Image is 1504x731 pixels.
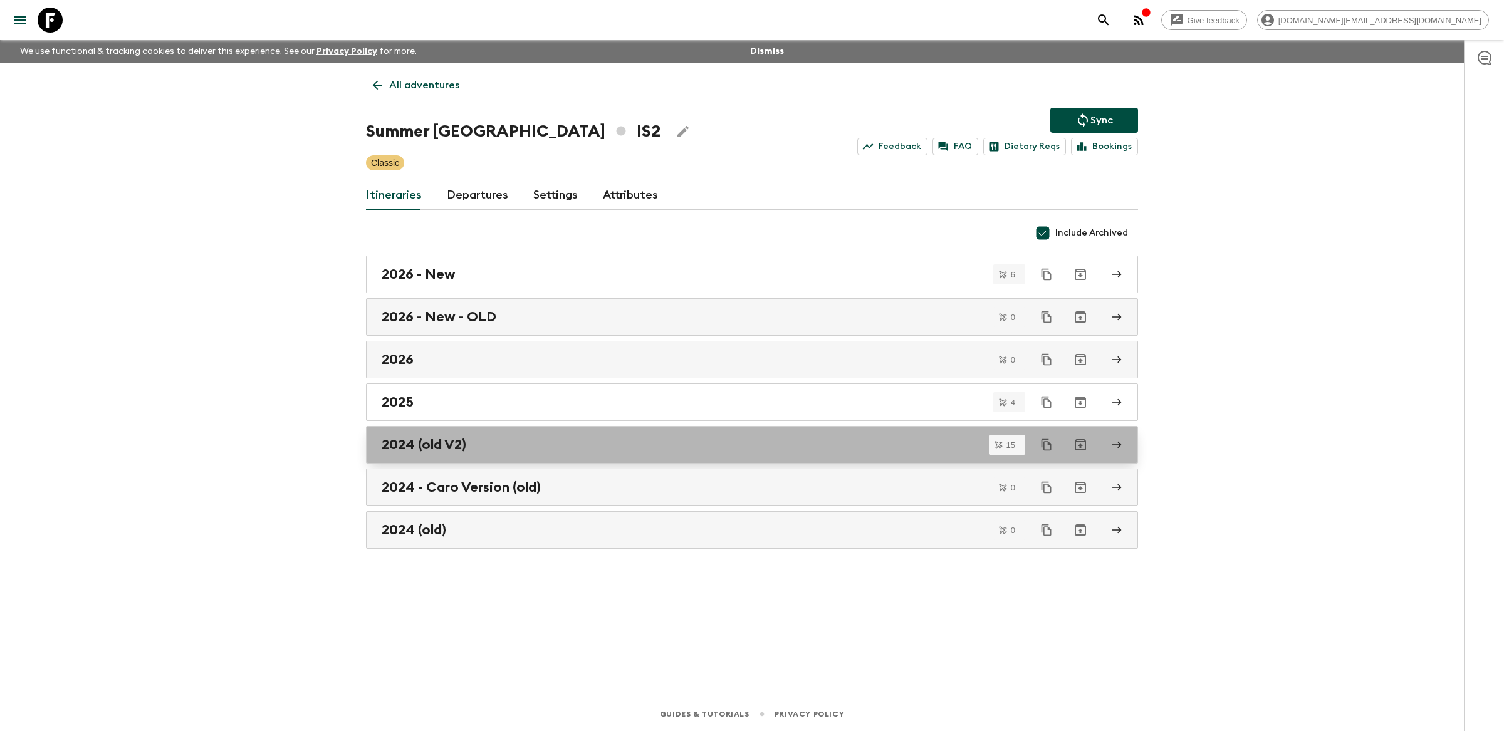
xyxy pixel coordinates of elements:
[1003,356,1023,364] span: 0
[1068,517,1093,542] button: Unarchive
[1091,8,1116,33] button: search adventures
[671,119,696,144] button: Edit Adventure Title
[366,256,1138,293] a: 2026 - New
[366,341,1138,378] a: 2026
[660,707,749,721] a: Guides & Tutorials
[1003,398,1023,407] span: 4
[1257,10,1489,30] div: [DOMAIN_NAME][EMAIL_ADDRESS][DOMAIN_NAME]
[389,78,459,93] p: All adventures
[366,383,1138,421] a: 2025
[366,469,1138,506] a: 2024 - Caro Version (old)
[382,522,446,538] h2: 2024 (old)
[366,180,422,210] a: Itineraries
[382,351,414,368] h2: 2026
[1035,348,1058,371] button: Duplicate
[366,119,661,144] h1: Summer [GEOGRAPHIC_DATA] IS2
[775,707,844,721] a: Privacy Policy
[1068,262,1093,287] button: Archive
[1035,306,1058,328] button: Duplicate
[382,309,496,325] h2: 2026 - New - OLD
[1068,347,1093,372] button: Unarchive
[1181,16,1246,25] span: Give feedback
[1071,138,1138,155] a: Bookings
[1003,271,1023,279] span: 6
[1035,433,1058,456] button: Duplicate
[366,511,1138,549] a: 2024 (old)
[8,8,33,33] button: menu
[533,180,578,210] a: Settings
[371,157,399,169] p: Classic
[1068,390,1093,415] button: Archive
[15,40,422,63] p: We use functional & tracking cookies to deliver this experience. See our for more.
[366,298,1138,336] a: 2026 - New - OLD
[1055,227,1128,239] span: Include Archived
[382,394,414,410] h2: 2025
[316,47,377,56] a: Privacy Policy
[983,138,1066,155] a: Dietary Reqs
[747,43,787,60] button: Dismiss
[447,180,508,210] a: Departures
[1068,304,1093,329] button: Unarchive
[1090,113,1113,128] p: Sync
[1003,526,1023,534] span: 0
[366,426,1138,464] a: 2024 (old V2)
[1035,476,1058,499] button: Duplicate
[1161,10,1247,30] a: Give feedback
[1003,484,1023,492] span: 0
[1003,313,1023,321] span: 0
[1035,263,1058,286] button: Duplicate
[603,180,658,210] a: Attributes
[857,138,927,155] a: Feedback
[1068,475,1093,500] button: Unarchive
[1050,108,1138,133] button: Sync adventure departures to the booking engine
[382,479,541,495] h2: 2024 - Caro Version (old)
[1035,391,1058,413] button: Duplicate
[382,437,466,453] h2: 2024 (old V2)
[1068,432,1093,457] button: Unarchive
[366,73,466,98] a: All adventures
[382,266,456,283] h2: 2026 - New
[932,138,978,155] a: FAQ
[1035,519,1058,541] button: Duplicate
[1272,16,1488,25] span: [DOMAIN_NAME][EMAIL_ADDRESS][DOMAIN_NAME]
[999,441,1023,449] span: 15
